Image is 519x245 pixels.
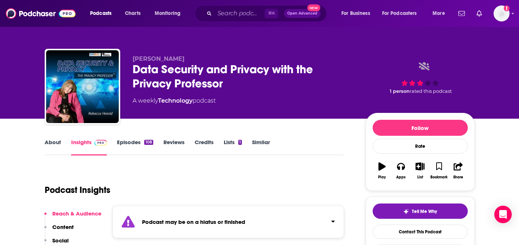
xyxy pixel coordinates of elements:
[52,224,74,230] p: Content
[373,225,468,239] a: Contact This Podcast
[284,9,321,18] button: Open AdvancedNew
[366,55,475,100] div: 1 personrated this podcast
[373,139,468,154] div: Rate
[45,139,61,155] a: About
[202,5,334,22] div: Search podcasts, credits, & more...
[287,12,317,15] span: Open Advanced
[117,139,153,155] a: Episodes108
[390,88,410,94] span: 1 person
[377,8,427,19] button: open menu
[52,210,101,217] p: Reach & Audience
[144,140,153,145] div: 108
[155,8,181,19] span: Monitoring
[125,8,141,19] span: Charts
[307,4,320,11] span: New
[396,175,406,179] div: Apps
[265,9,278,18] span: ⌘ K
[494,206,512,223] div: Open Intercom Messenger
[6,7,76,20] img: Podchaser - Follow, Share and Rate Podcasts
[373,158,392,184] button: Play
[215,8,265,19] input: Search podcasts, credits, & more...
[44,210,101,224] button: Reach & Audience
[392,158,410,184] button: Apps
[449,158,467,184] button: Share
[142,218,245,225] strong: Podcast may be on a hiatus or finished
[453,175,463,179] div: Share
[120,8,145,19] a: Charts
[336,8,379,19] button: open menu
[113,206,344,238] section: Click to expand status details
[195,139,214,155] a: Credits
[90,8,111,19] span: Podcasts
[44,224,74,237] button: Content
[494,5,510,21] span: Logged in as KSMolly
[71,139,107,155] a: InsightsPodchaser Pro
[158,97,192,104] a: Technology
[494,5,510,21] button: Show profile menu
[430,175,447,179] div: Bookmark
[403,209,409,214] img: tell me why sparkle
[133,96,216,105] div: A weekly podcast
[455,7,468,20] a: Show notifications dropdown
[133,55,185,62] span: [PERSON_NAME]
[430,158,449,184] button: Bookmark
[427,8,454,19] button: open menu
[373,203,468,219] button: tell me why sparkleTell Me Why
[412,209,437,214] span: Tell Me Why
[494,5,510,21] img: User Profile
[85,8,121,19] button: open menu
[52,237,69,244] p: Social
[382,8,417,19] span: For Podcasters
[252,139,270,155] a: Similar
[150,8,190,19] button: open menu
[341,8,370,19] span: For Business
[373,120,468,136] button: Follow
[504,5,510,11] svg: Add a profile image
[94,140,107,146] img: Podchaser Pro
[410,88,452,94] span: rated this podcast
[378,175,386,179] div: Play
[238,140,242,145] div: 1
[410,158,429,184] button: List
[417,175,423,179] div: List
[163,139,185,155] a: Reviews
[46,50,119,123] img: Data Security and Privacy with the Privacy Professor
[433,8,445,19] span: More
[45,185,110,195] h1: Podcast Insights
[224,139,242,155] a: Lists1
[474,7,485,20] a: Show notifications dropdown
